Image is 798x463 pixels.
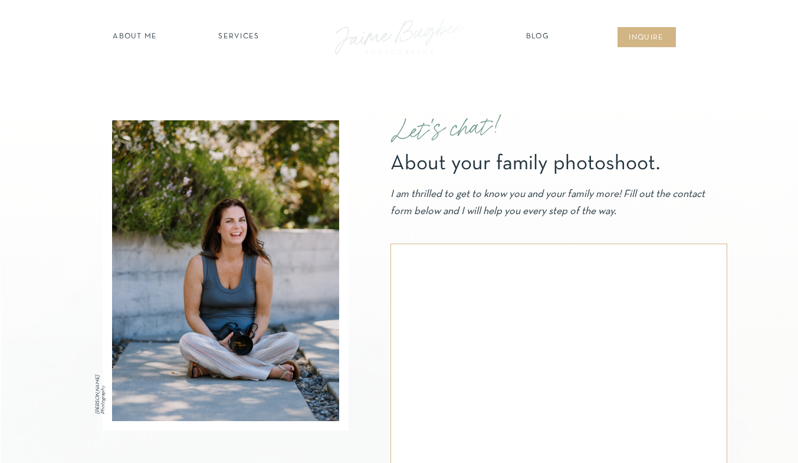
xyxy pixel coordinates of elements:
p: Let's chat! [390,101,603,157]
a: inqUIre [623,32,671,44]
i: [PERSON_NAME] Photography [96,375,106,414]
h1: About your family photoshoot. [390,153,714,171]
a: SERVICES [206,31,272,43]
a: about ME [110,31,161,43]
i: I am thrilled to get to know you and your family more! Fill out the contact form below and I will... [390,189,705,216]
a: Blog [523,31,553,43]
